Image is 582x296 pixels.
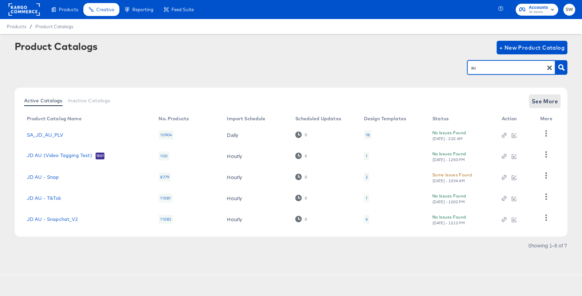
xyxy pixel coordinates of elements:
div: 1 [364,194,369,203]
span: SW [566,6,572,14]
div: Design Templates [364,116,406,121]
td: Hourly [221,145,290,167]
div: Product Catalogs [15,41,98,52]
td: Daily [221,124,290,145]
span: Accounts [529,4,548,11]
div: 0 [295,216,307,222]
div: 0 [304,175,307,179]
div: Showing 1–5 of 7 [528,243,567,248]
div: 11081 [159,194,172,203]
span: See More [532,97,558,106]
button: Some Issues Found[DATE] - 10:34 AM [432,171,472,183]
button: AccountsJD Sports [516,4,558,16]
div: 100 [159,152,169,160]
span: Feed Suite [171,7,194,12]
div: 6 [366,216,368,222]
a: SA_JD_AU_PLV [27,132,64,138]
span: JD Sports [529,10,548,15]
div: Import Schedule [227,116,265,121]
div: 0 [304,154,307,158]
div: 0 [295,153,307,159]
span: / [26,24,35,29]
div: Some Issues Found [432,171,472,178]
a: JD AU - Snap [27,174,59,180]
a: JD AU (Video Tagging Test) [27,153,92,159]
div: 1 [366,195,367,201]
div: 0 [295,132,307,138]
div: 0 [304,196,307,201]
div: 1 [364,152,369,160]
div: Scheduled Updates [295,116,341,121]
div: 11082 [159,215,173,224]
div: 18 [366,132,370,138]
span: Active Catalogs [24,98,63,103]
button: + New Product Catalog [497,41,568,54]
div: 0 [295,195,307,201]
span: Products [59,7,78,12]
button: See More [529,94,561,108]
div: 2 [366,174,368,180]
div: No. Products [159,116,189,121]
td: Hourly [221,188,290,209]
th: Status [427,114,496,124]
div: Product Catalog Name [27,116,82,121]
span: Products [7,24,26,29]
span: Test [96,153,105,159]
div: [DATE] - 10:34 AM [432,178,465,183]
div: 0 [304,217,307,222]
div: 2 [364,173,369,181]
th: More [535,114,561,124]
div: 6 [364,215,369,224]
div: 0 [295,174,307,180]
div: 18 [364,130,371,139]
td: Hourly [221,167,290,188]
span: + New Product Catalog [499,43,565,52]
a: Product Catalogs [35,24,73,29]
th: Action [496,114,535,124]
span: Reporting [132,7,153,12]
div: 8779 [159,173,171,181]
a: JD AU - Snapchat_V2 [27,216,78,222]
button: SW [563,4,575,16]
td: Hourly [221,209,290,230]
span: Creative [96,7,114,12]
a: JD AU - TikTok [27,195,61,201]
div: 10904 [159,130,173,139]
input: Search Product Catalogs [470,64,542,72]
div: 1 [366,153,367,159]
span: Inactive Catalogs [68,98,111,103]
div: 0 [304,133,307,137]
